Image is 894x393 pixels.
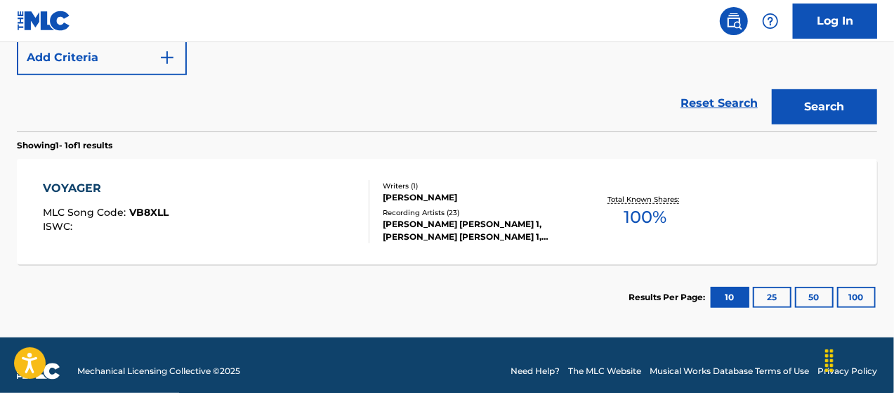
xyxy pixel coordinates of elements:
button: Add Criteria [17,40,187,75]
span: MLC Song Code : [43,206,129,219]
a: Musical Works Database Terms of Use [650,365,809,378]
img: 9d2ae6d4665cec9f34b9.svg [159,49,176,66]
div: Recording Artists ( 23 ) [383,207,574,218]
div: VOYAGER [43,180,169,197]
div: [PERSON_NAME] [PERSON_NAME] 1, [PERSON_NAME] [PERSON_NAME] 1, [PERSON_NAME] [PERSON_NAME] 1, [PER... [383,218,574,243]
button: 25 [753,287,791,308]
iframe: Chat Widget [824,326,894,393]
div: Help [756,7,784,35]
a: Log In [793,4,877,39]
span: VB8XLL [129,206,169,219]
img: search [725,13,742,30]
span: 100 % [624,205,667,230]
button: Search [772,89,877,124]
p: Total Known Shares: [608,194,683,205]
button: 100 [837,287,876,308]
button: 50 [795,287,834,308]
p: Showing 1 - 1 of 1 results [17,139,112,152]
div: Writers ( 1 ) [383,181,574,191]
a: VOYAGERMLC Song Code:VB8XLLISWC:Writers (1)[PERSON_NAME]Recording Artists (23)[PERSON_NAME] [PERS... [17,159,877,264]
img: help [762,13,779,30]
a: Reset Search [673,88,765,119]
img: MLC Logo [17,11,71,31]
span: Mechanical Licensing Collective © 2025 [77,365,240,378]
span: ISWC : [43,220,76,233]
a: Privacy Policy [817,365,877,378]
a: Public Search [720,7,748,35]
div: [PERSON_NAME] [383,191,574,204]
a: Need Help? [511,365,560,378]
p: Results Per Page: [629,291,709,304]
a: The MLC Website [568,365,641,378]
div: Drag [818,340,841,382]
button: 10 [711,287,749,308]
